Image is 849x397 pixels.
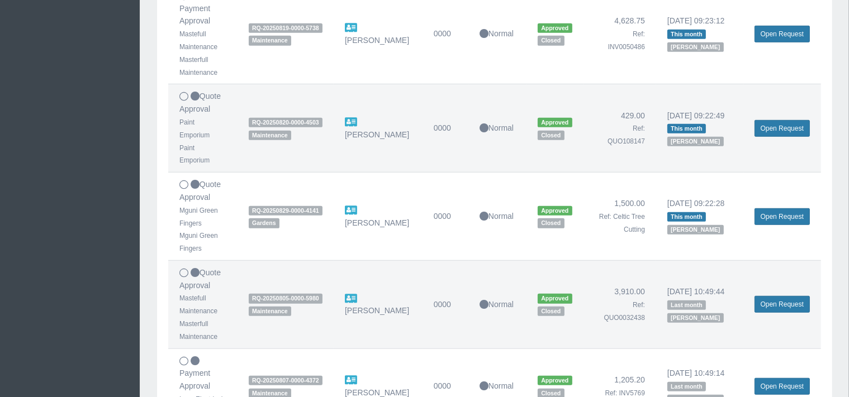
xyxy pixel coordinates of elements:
span: Approved [538,23,572,33]
span: RQ-20250807-0000-4372 [249,376,322,385]
td: [DATE] 09:22:28 [656,173,743,261]
span: Closed [538,307,565,316]
td: Normal [468,173,527,261]
td: 1,500.00 [584,173,656,261]
span: Closed [538,36,565,45]
td: 429.00 [584,84,656,173]
a: Open Request [755,120,810,137]
small: Masterfull Maintenance [179,320,217,341]
small: Ref: QUO0032438 [604,301,645,322]
td: 0000 [423,84,468,173]
small: Ref: Celtic Tree Cutting [599,213,645,233]
a: Open Request [755,296,810,313]
td: Quote Approval [168,260,238,348]
small: Mastefull Maintenance [179,30,217,51]
a: Open Request [755,378,810,395]
td: [PERSON_NAME] [334,173,423,261]
span: Approved [538,294,572,303]
span: RQ-20250820-0000-4503 [249,118,322,127]
td: [DATE] 09:22:49 [656,84,743,173]
a: Open Request [755,26,810,42]
span: Approved [538,376,572,385]
small: Ref: INV5769 [605,389,645,397]
small: Masterfull Maintenance [179,56,217,76]
span: This month [667,212,706,222]
span: [PERSON_NAME] [667,42,724,52]
td: Normal [468,84,527,173]
span: Last month [667,300,706,310]
span: [PERSON_NAME] [667,225,724,235]
span: Closed [538,218,565,228]
small: Mguni Green Fingers [179,207,218,227]
span: Maintenance [249,307,291,316]
span: RQ-20250819-0000-5738 [249,23,322,33]
td: [PERSON_NAME] [334,84,423,173]
td: Normal [468,260,527,348]
span: Maintenance [249,36,291,45]
span: RQ-20250829-0000-4141 [249,206,322,216]
span: Gardens [249,218,279,228]
span: Approved [538,118,572,127]
td: [DATE] 10:49:44 [656,260,743,348]
td: 0000 [423,173,468,261]
small: Ref: INV0050486 [608,30,645,51]
small: Paint Emporium [179,144,210,165]
small: Mastefull Maintenance [179,294,217,315]
span: Closed [538,131,565,140]
span: Maintenance [249,131,291,140]
td: 0000 [423,260,468,348]
span: [PERSON_NAME] [667,313,724,323]
td: Quote Approval [168,84,238,173]
span: This month [667,124,706,133]
small: Mguni Green Fingers [179,232,218,252]
td: [PERSON_NAME] [334,260,423,348]
span: Last month [667,382,706,391]
td: 3,910.00 [584,260,656,348]
span: Approved [538,206,572,216]
td: Quote Approval [168,173,238,261]
span: This month [667,30,706,39]
span: [PERSON_NAME] [667,137,724,146]
small: Paint Emporium [179,118,210,139]
span: RQ-20250805-0000-5980 [249,294,322,303]
a: Open Request [755,208,810,225]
